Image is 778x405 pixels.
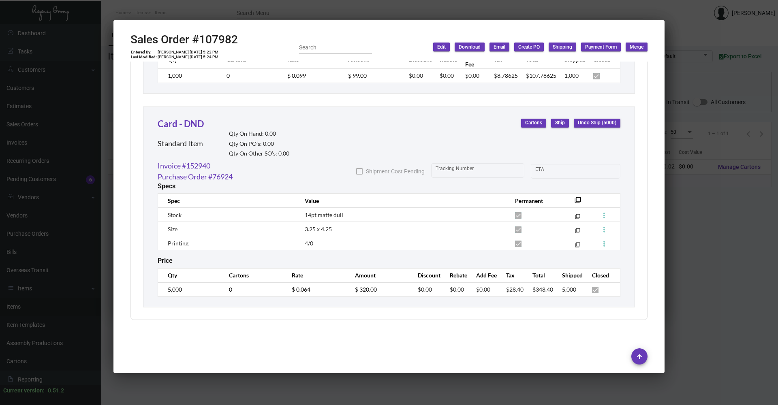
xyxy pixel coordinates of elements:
[626,43,648,51] button: Merge
[158,139,203,148] h2: Standard Item
[535,168,560,175] input: Start date
[532,286,553,293] span: $348.40
[347,268,410,282] th: Amount
[158,182,175,190] h2: Specs
[130,50,157,55] td: Entered By:
[157,50,219,55] td: [PERSON_NAME] [DATE] 5:22 PM
[305,211,343,218] span: 14pt matte dull
[549,43,576,51] button: Shipping
[494,72,518,79] span: $8.78625
[630,44,643,51] span: Merge
[433,43,450,51] button: Edit
[575,215,580,221] mat-icon: filter_none
[450,286,464,293] span: $0.00
[553,44,572,51] span: Shipping
[455,43,485,51] button: Download
[158,268,221,282] th: Qty
[297,194,507,208] th: Value
[551,119,569,128] button: Ship
[168,240,188,247] span: Printing
[465,72,479,79] span: $0.00
[409,72,423,79] span: $0.00
[459,44,481,51] span: Download
[554,268,584,282] th: Shipped
[489,43,509,51] button: Email
[48,386,64,395] div: 0.51.2
[130,55,157,60] td: Last Modified:
[284,268,346,282] th: Rate
[521,119,546,128] button: Cartons
[555,119,565,126] span: Ship
[158,160,210,171] a: Invoice #152940
[410,268,442,282] th: Discount
[575,244,580,249] mat-icon: filter_none
[221,268,284,282] th: Cartons
[440,72,454,79] span: $0.00
[168,226,177,232] span: Size
[229,130,289,137] h2: Qty On Hand: 0.00
[476,286,490,293] span: $0.00
[507,194,562,208] th: Permanent
[442,268,468,282] th: Rebate
[305,226,332,232] span: 3.25 x 4.25
[518,44,540,51] span: Create PO
[575,230,580,235] mat-icon: filter_none
[584,268,620,282] th: Closed
[158,194,297,208] th: Spec
[305,240,313,247] span: 4/0
[229,141,289,147] h2: Qty On PO’s: 0.00
[468,268,498,282] th: Add Fee
[168,211,182,218] span: Stock
[525,119,542,126] span: Cartons
[437,44,446,51] span: Edit
[494,44,505,51] span: Email
[498,268,524,282] th: Tax
[526,72,556,79] span: $107.78625
[575,199,581,206] mat-icon: filter_none
[229,150,289,157] h2: Qty On Other SO’s: 0.00
[524,268,554,282] th: Total
[581,43,621,51] button: Payment Form
[130,33,238,47] h2: Sales Order #107982
[567,168,606,175] input: End date
[366,166,425,176] span: Shipment Cost Pending
[158,257,173,264] h2: Price
[158,171,233,182] a: Purchase Order #76924
[157,55,219,60] td: [PERSON_NAME] [DATE] 5:24 PM
[506,286,524,293] span: $28.40
[562,286,576,293] span: 5,000
[158,118,204,129] a: Card - DND
[564,72,579,79] span: 1,000
[418,286,432,293] span: $0.00
[514,43,544,51] button: Create PO
[585,44,617,51] span: Payment Form
[3,386,45,395] div: Current version:
[574,119,620,128] button: Undo Ship (5000)
[578,119,616,126] span: Undo Ship (5000)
